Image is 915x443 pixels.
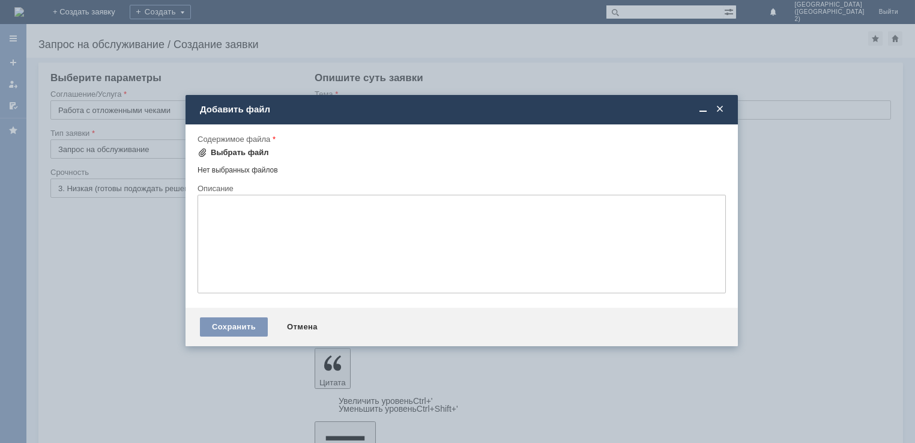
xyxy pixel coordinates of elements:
[198,135,723,143] div: Содержимое файла
[697,104,709,115] span: Свернуть (Ctrl + M)
[198,161,726,175] div: Нет выбранных файлов
[714,104,726,115] span: Закрыть
[211,148,269,157] div: Выбрать файл
[5,5,175,24] div: Добрый день! у покупателя не хватило денег на карте. чек на сумму 2280 руб
[198,185,723,192] div: Описание
[200,104,726,115] div: Добавить файл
